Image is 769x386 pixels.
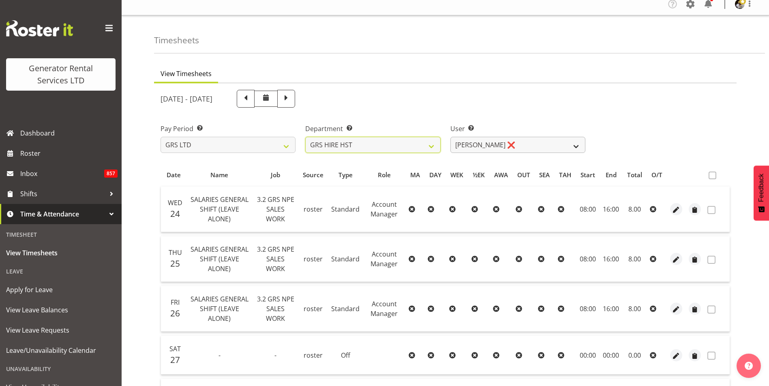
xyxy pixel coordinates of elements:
td: 0.00 [622,336,647,375]
span: Feedback [758,174,765,202]
span: Role [378,170,391,180]
span: Dashboard [20,127,118,139]
td: 00:00 [600,336,622,375]
span: Apply for Leave [6,284,116,296]
span: SALARIES GENERAL SHIFT (LEAVE ALONE) [191,295,248,323]
td: 08:00 [576,187,600,232]
span: O/T [651,170,662,180]
span: AWA [494,170,508,180]
span: End [606,170,617,180]
td: 08:00 [576,286,600,332]
td: 16:00 [600,236,622,282]
span: - [218,351,221,360]
span: View Timesheets [6,247,116,259]
span: Date [167,170,181,180]
img: Rosterit website logo [6,20,73,36]
label: Pay Period [161,124,296,134]
td: 16:00 [600,187,622,232]
span: MA [410,170,420,180]
span: DAY [429,170,441,180]
td: Standard [328,187,363,232]
button: Feedback - Show survey [754,165,769,221]
span: 27 [170,354,180,365]
span: SALARIES GENERAL SHIFT (LEAVE ALONE) [191,245,248,273]
span: 24 [170,208,180,219]
td: 8.00 [622,236,647,282]
span: WEK [450,170,463,180]
span: OUT [517,170,530,180]
label: Department [305,124,440,134]
a: View Timesheets [2,243,120,263]
span: - [274,351,276,360]
div: Timesheet [2,226,120,243]
span: Type [338,170,353,180]
span: SALARIES GENERAL SHIFT (LEAVE ALONE) [191,195,248,223]
span: Sat [169,344,181,353]
span: Inbox [20,168,104,180]
span: Fri [171,298,180,307]
span: SEA [539,170,550,180]
label: User [450,124,585,134]
td: Standard [328,286,363,332]
span: ½EK [473,170,485,180]
span: roster [304,255,323,263]
span: TAH [559,170,571,180]
a: View Leave Requests [2,320,120,340]
span: 3.2 GRS NPE SALES WORK [257,295,294,323]
span: 26 [170,308,180,319]
span: roster [304,351,323,360]
h5: [DATE] - [DATE] [161,94,212,103]
a: View Leave Balances [2,300,120,320]
span: View Timesheets [161,69,212,78]
span: Start [580,170,595,180]
span: 857 [104,170,118,178]
span: Account Manager [371,299,398,318]
span: View Leave Balances [6,304,116,316]
span: roster [304,304,323,313]
span: Total [627,170,642,180]
div: Unavailability [2,361,120,377]
span: Time & Attendance [20,208,105,220]
span: Account Manager [371,200,398,218]
span: Account Manager [371,250,398,268]
span: Source [303,170,323,180]
td: Standard [328,236,363,282]
td: 08:00 [576,236,600,282]
span: 25 [170,258,180,269]
td: 00:00 [576,336,600,375]
td: Off [328,336,363,375]
span: View Leave Requests [6,324,116,336]
a: Apply for Leave [2,280,120,300]
td: 8.00 [622,286,647,332]
span: Thu [169,248,182,257]
span: Name [210,170,228,180]
h4: Timesheets [154,36,199,45]
div: Leave [2,263,120,280]
span: Wed [168,198,182,207]
span: Job [271,170,280,180]
a: Leave/Unavailability Calendar [2,340,120,361]
td: 16:00 [600,286,622,332]
span: Leave/Unavailability Calendar [6,344,116,356]
span: 3.2 GRS NPE SALES WORK [257,195,294,223]
div: Generator Rental Services LTD [14,62,107,87]
span: Shifts [20,188,105,200]
td: 8.00 [622,187,647,232]
img: help-xxl-2.png [745,362,753,370]
span: Roster [20,147,118,159]
span: 3.2 GRS NPE SALES WORK [257,245,294,273]
span: roster [304,205,323,214]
